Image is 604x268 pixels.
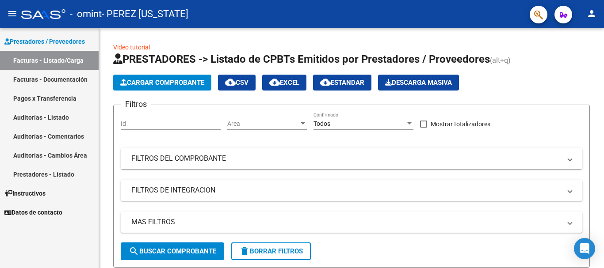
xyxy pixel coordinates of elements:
[231,242,311,260] button: Borrar Filtros
[320,77,331,87] mat-icon: cloud_download
[239,246,250,257] mat-icon: delete
[269,77,280,87] mat-icon: cloud_download
[218,75,256,91] button: CSV
[129,247,216,255] span: Buscar Comprobante
[227,120,299,128] span: Area
[378,75,459,91] button: Descarga Masiva
[490,56,511,64] span: (alt+q)
[225,77,236,87] mat-icon: cloud_download
[121,148,582,169] mat-expansion-panel-header: FILTROS DEL COMPROBANTE
[574,238,595,259] div: Open Intercom Messenger
[121,242,224,260] button: Buscar Comprobante
[313,120,330,127] span: Todos
[121,211,582,233] mat-expansion-panel-header: MAS FILTROS
[378,75,459,91] app-download-masive: Descarga masiva de comprobantes (adjuntos)
[586,8,597,19] mat-icon: person
[431,119,490,129] span: Mostrar totalizadores
[4,189,46,198] span: Instructivos
[131,217,561,227] mat-panel-title: MAS FILTROS
[7,8,18,19] mat-icon: menu
[113,53,490,65] span: PRESTADORES -> Listado de CPBTs Emitidos por Prestadores / Proveedores
[269,79,299,87] span: EXCEL
[129,246,139,257] mat-icon: search
[131,185,561,195] mat-panel-title: FILTROS DE INTEGRACION
[4,208,62,217] span: Datos de contacto
[102,4,188,24] span: - PEREZ [US_STATE]
[121,180,582,201] mat-expansion-panel-header: FILTROS DE INTEGRACION
[313,75,371,91] button: Estandar
[385,79,452,87] span: Descarga Masiva
[262,75,306,91] button: EXCEL
[113,75,211,91] button: Cargar Comprobante
[4,37,85,46] span: Prestadores / Proveedores
[239,247,303,255] span: Borrar Filtros
[225,79,248,87] span: CSV
[320,79,364,87] span: Estandar
[131,154,561,163] mat-panel-title: FILTROS DEL COMPROBANTE
[113,44,150,51] a: Video tutorial
[70,4,102,24] span: - omint
[121,98,151,110] h3: Filtros
[120,79,204,87] span: Cargar Comprobante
